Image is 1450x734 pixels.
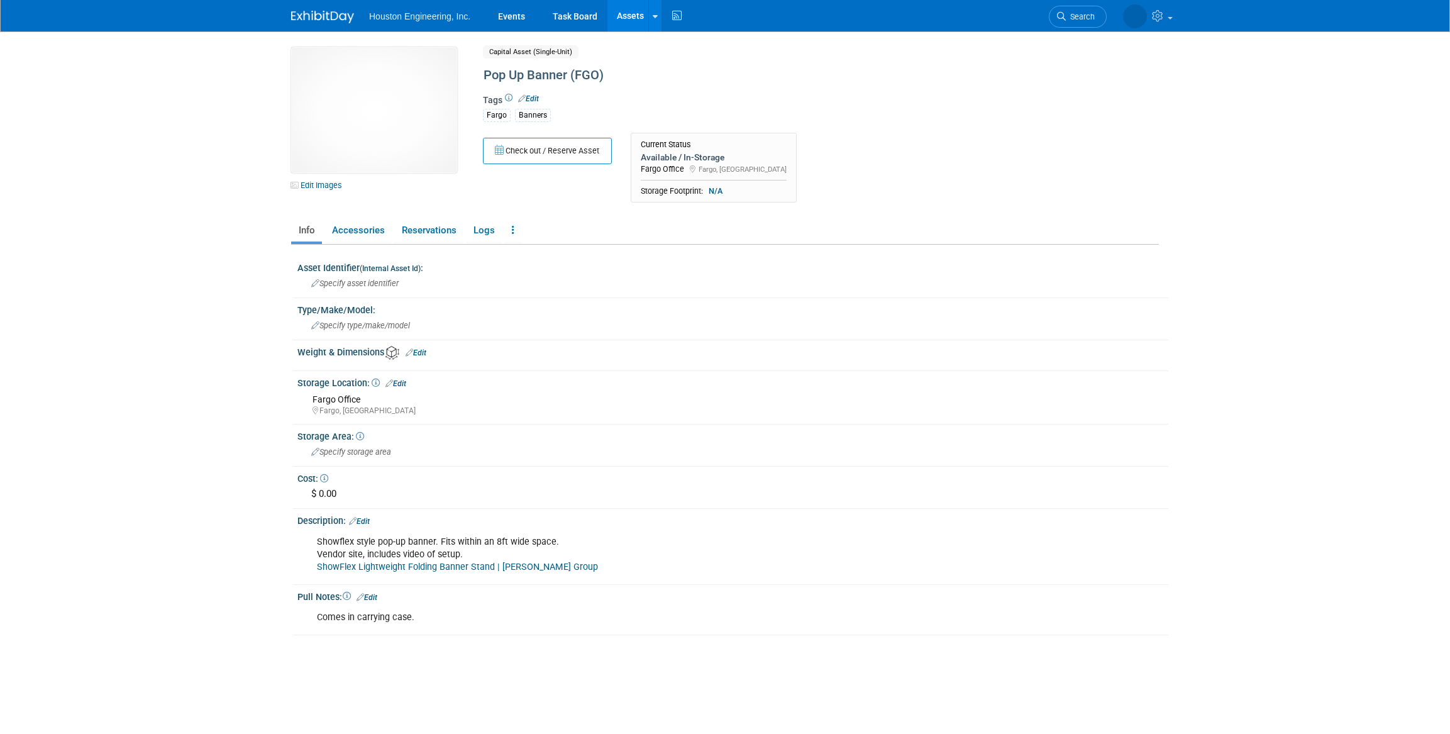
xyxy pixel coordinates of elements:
div: Comes in carrying case. [308,605,1004,630]
div: Showflex style pop-up banner. Fits within an 8ft wide space. Vendor site, includes video of setup. [308,530,1004,580]
div: Tags [483,94,1055,130]
span: Capital Asset (Single-Unit) [483,45,578,58]
span: Fargo, [GEOGRAPHIC_DATA] [699,165,787,174]
a: Reservations [394,220,463,242]
img: Asset Weight and Dimensions [385,346,399,360]
span: N/A [705,186,726,197]
a: Accessories [324,220,392,242]
a: Edit [385,379,406,388]
span: Houston Engineering, Inc. [369,11,470,21]
div: Pop Up Banner (FGO) [479,64,1055,87]
div: Description: [297,511,1168,528]
img: ExhibitDay [291,11,354,23]
div: Available / In-Storage [641,152,787,163]
a: ShowFlex Lightweight Folding Banner Stand | [PERSON_NAME] Group [317,562,598,572]
div: Pull Notes: [297,587,1168,604]
span: Fargo Office [641,164,684,174]
a: Edit [406,348,426,357]
div: Storage Footprint: [641,186,787,197]
span: Fargo Office [313,394,360,404]
small: (Internal Asset Id) [360,264,421,273]
div: Fargo, [GEOGRAPHIC_DATA] [313,406,1159,416]
span: Specify storage area [311,447,391,457]
div: Current Status [641,140,787,150]
a: Info [291,220,322,242]
img: Heidi Joarnt [1123,4,1147,28]
div: Banners [515,109,551,122]
div: Storage Location: [297,374,1168,390]
span: Storage Area: [297,431,364,442]
a: Edit [349,517,370,526]
a: Search [1049,6,1107,28]
a: Logs [466,220,502,242]
span: Specify asset identifier [311,279,399,288]
span: Specify type/make/model [311,321,410,330]
div: Fargo [483,109,511,122]
a: Edit [518,94,539,103]
div: Weight & Dimensions [297,343,1168,360]
div: Cost: [297,469,1168,485]
a: Edit Images [291,177,347,193]
img: View Images [291,47,457,173]
button: Check out / Reserve Asset [483,138,612,164]
div: Asset Identifier : [297,259,1168,274]
div: Type/Make/Model: [297,301,1168,316]
a: Edit [357,593,377,602]
span: Search [1066,12,1095,21]
div: $ 0.00 [307,484,1159,504]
